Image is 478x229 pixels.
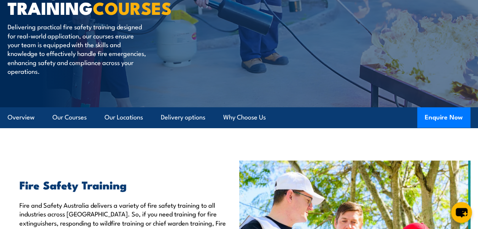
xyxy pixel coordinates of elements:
a: Our Locations [105,107,143,127]
a: Our Courses [52,107,87,127]
p: Delivering practical fire safety training designed for real-world application, our courses ensure... [8,22,146,75]
h2: Fire Safety Training [19,180,228,189]
a: Delivery options [161,107,205,127]
button: Enquire Now [417,107,470,128]
button: chat-button [451,202,472,223]
a: Overview [8,107,35,127]
a: Why Choose Us [223,107,266,127]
